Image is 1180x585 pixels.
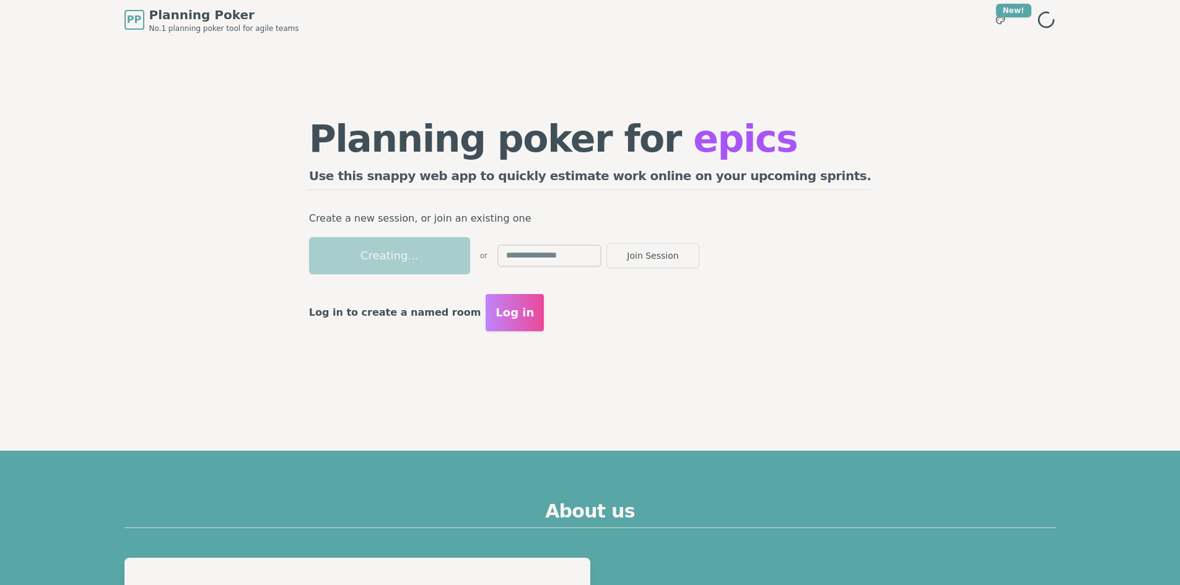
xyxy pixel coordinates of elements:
[309,167,872,190] h2: Use this snappy web app to quickly estimate work online on your upcoming sprints.
[127,12,141,27] span: PP
[149,24,299,33] span: No.1 planning poker tool for agile teams
[125,500,1056,528] h2: About us
[125,6,299,33] a: PPPlanning PokerNo.1 planning poker tool for agile teams
[309,120,872,157] h1: Planning poker for
[693,117,797,160] span: epics
[989,9,1012,31] button: New!
[996,4,1031,17] div: New!
[496,304,534,321] span: Log in
[480,251,487,261] span: or
[149,6,299,24] span: Planning Poker
[309,210,872,227] p: Create a new session, or join an existing one
[309,304,481,321] p: Log in to create a named room
[486,294,544,331] button: Log in
[606,243,699,268] button: Join Session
